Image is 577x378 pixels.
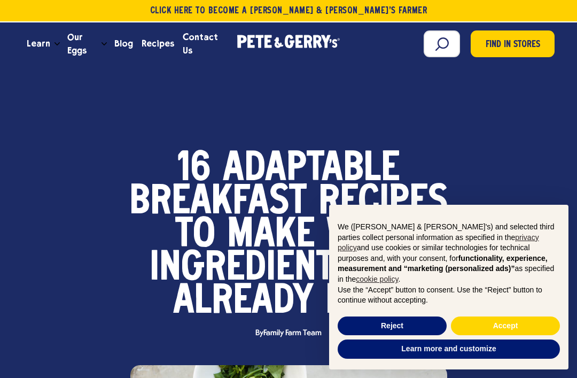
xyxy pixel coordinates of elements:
span: Family Farm Team [263,329,322,337]
span: Breakfast [129,186,307,219]
span: Our Eggs [67,30,97,57]
span: Adaptable [223,153,400,186]
p: Use the “Accept” button to consent. Use the “Reject” button to continue without accepting. [338,285,560,306]
input: Search [424,30,460,57]
span: Recipes [318,186,448,219]
span: Learn [27,37,50,50]
span: Blog [114,37,133,50]
span: Find in Stores [486,38,540,52]
span: Already [173,286,314,319]
span: to [175,219,215,252]
button: Reject [338,317,447,336]
span: Ingredients [150,252,354,286]
span: 16 [177,153,211,186]
p: We ([PERSON_NAME] & [PERSON_NAME]'s) and selected third parties collect personal information as s... [338,222,560,285]
a: cookie policy [356,275,398,283]
a: Contact Us [178,29,227,58]
button: Accept [451,317,560,336]
button: Learn more and customize [338,340,560,359]
a: Learn [22,29,54,58]
span: Recipes [142,37,174,50]
a: Blog [110,29,137,58]
span: Make [227,219,315,252]
span: Contact Us [183,30,222,57]
a: Recipes [137,29,178,58]
a: Our Eggs [63,29,102,58]
button: Open the dropdown menu for Learn [54,42,60,46]
a: Find in Stores [471,30,555,57]
button: Open the dropdown menu for Our Eggs [102,42,107,46]
span: By [250,329,327,337]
